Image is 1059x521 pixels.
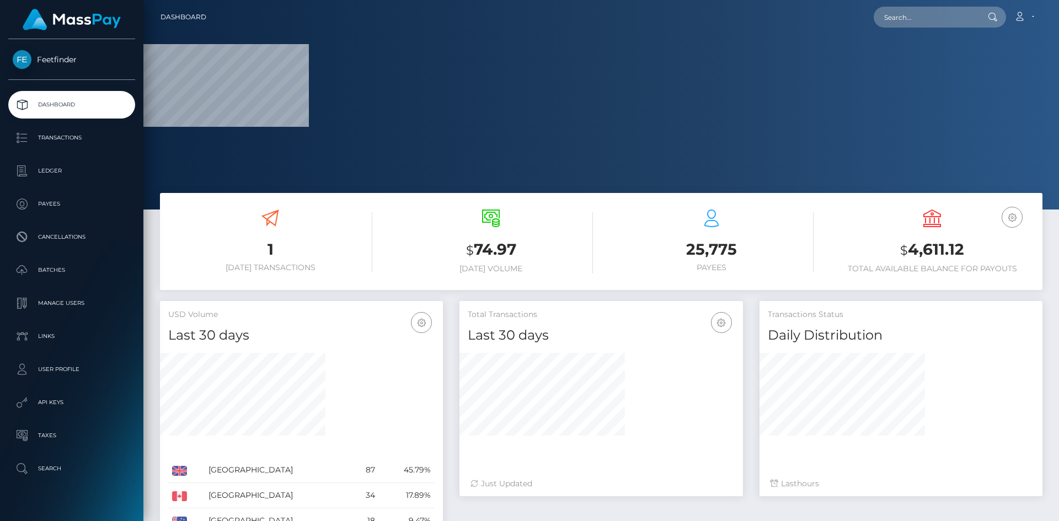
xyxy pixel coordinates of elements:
a: API Keys [8,389,135,416]
h3: 1 [168,239,372,260]
p: Dashboard [13,96,131,113]
a: Search [8,455,135,482]
p: Ledger [13,163,131,179]
p: Transactions [13,130,131,146]
a: Dashboard [161,6,206,29]
a: Links [8,323,135,350]
a: Taxes [8,422,135,449]
p: Batches [13,262,131,278]
p: Cancellations [13,229,131,245]
td: 17.89% [379,483,435,508]
h6: [DATE] Volume [389,264,593,273]
a: Transactions [8,124,135,152]
h3: 4,611.12 [830,239,1034,261]
td: 45.79% [379,458,435,483]
h6: Payees [609,263,814,272]
p: Taxes [13,427,131,444]
h4: Last 30 days [468,326,734,345]
td: [GEOGRAPHIC_DATA] [205,483,352,508]
div: Just Updated [470,478,731,490]
span: Feetfinder [8,55,135,65]
small: $ [900,243,908,258]
h3: 74.97 [389,239,593,261]
h5: Total Transactions [468,309,734,320]
h6: Total Available Balance for Payouts [830,264,1034,273]
a: Payees [8,190,135,218]
img: CA.png [172,491,187,501]
div: Last hours [771,478,1031,490]
p: API Keys [13,394,131,411]
input: Search... [874,7,977,28]
a: User Profile [8,356,135,383]
img: Feetfinder [13,50,31,69]
a: Batches [8,256,135,284]
h6: [DATE] Transactions [168,263,372,272]
td: [GEOGRAPHIC_DATA] [205,458,352,483]
td: 87 [352,458,379,483]
a: Manage Users [8,289,135,317]
a: Dashboard [8,91,135,119]
a: Cancellations [8,223,135,251]
p: Manage Users [13,295,131,311]
td: 34 [352,483,379,508]
h4: Daily Distribution [768,326,1034,345]
a: Ledger [8,157,135,185]
img: GB.png [172,466,187,476]
p: Payees [13,196,131,212]
p: Links [13,328,131,345]
h3: 25,775 [609,239,814,260]
img: MassPay Logo [23,9,121,30]
p: User Profile [13,361,131,378]
h4: Last 30 days [168,326,435,345]
h5: Transactions Status [768,309,1034,320]
h5: USD Volume [168,309,435,320]
small: $ [466,243,474,258]
p: Search [13,460,131,477]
